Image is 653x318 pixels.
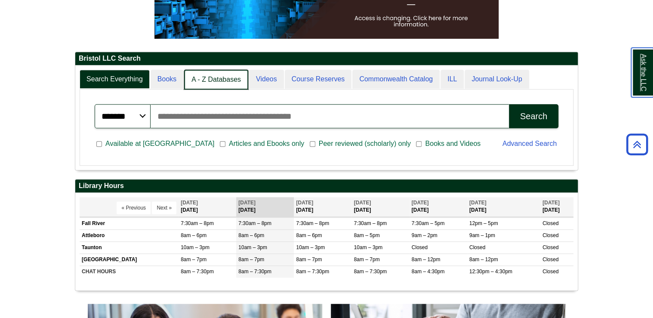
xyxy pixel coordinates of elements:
span: 12:30pm – 4:30pm [469,269,512,275]
th: [DATE] [540,197,573,216]
span: Closed [542,232,558,238]
span: Closed [469,244,485,250]
span: [DATE] [542,200,560,206]
button: « Previous [117,201,151,214]
span: Available at [GEOGRAPHIC_DATA] [102,139,218,149]
a: Advanced Search [502,140,557,147]
span: 7:30am – 8pm [296,220,329,226]
span: 8am – 7pm [238,256,264,262]
span: 10am – 3pm [181,244,209,250]
td: Fall River [80,217,179,229]
span: 8am – 12pm [469,256,498,262]
a: Course Reserves [285,70,352,89]
td: Taunton [80,241,179,253]
h2: Library Hours [75,179,578,193]
span: Peer reviewed (scholarly) only [315,139,414,149]
span: [DATE] [354,200,371,206]
a: Commonwealth Catalog [352,70,440,89]
a: Search Everything [80,70,150,89]
span: 8am – 6pm [296,232,322,238]
input: Available at [GEOGRAPHIC_DATA] [96,140,102,148]
span: 9am – 2pm [412,232,437,238]
span: 12pm – 5pm [469,220,498,226]
span: 8am – 6pm [181,232,206,238]
span: Books and Videos [422,139,484,149]
th: [DATE] [467,197,540,216]
span: 7:30am – 8pm [238,220,271,226]
a: A - Z Databases [184,70,248,90]
input: Books and Videos [416,140,422,148]
span: [DATE] [412,200,429,206]
span: 7:30am – 8pm [354,220,387,226]
span: 10am – 3pm [296,244,325,250]
span: 8am – 7:30pm [354,269,387,275]
span: 8am – 7pm [354,256,379,262]
td: Attleboro [80,229,179,241]
span: 8am – 7:30pm [296,269,329,275]
span: 7:30am – 5pm [412,220,445,226]
a: Books [151,70,183,89]
input: Articles and Ebooks only [220,140,225,148]
span: [DATE] [181,200,198,206]
button: Search [509,104,558,128]
span: 8am – 7:30pm [238,269,271,275]
span: 8am – 7pm [181,256,206,262]
span: [DATE] [296,200,313,206]
a: Back to Top [623,139,651,150]
span: 10am – 3pm [354,244,382,250]
th: [DATE] [294,197,351,216]
th: [DATE] [351,197,409,216]
th: [DATE] [179,197,236,216]
span: Closed [542,220,558,226]
span: 8am – 12pm [412,256,440,262]
th: [DATE] [410,197,467,216]
span: Closed [542,244,558,250]
span: 9am – 1pm [469,232,495,238]
span: 7:30am – 8pm [181,220,214,226]
td: CHAT HOURS [80,266,179,278]
span: 8am – 4:30pm [412,269,445,275]
h2: Bristol LLC Search [75,52,578,65]
span: 8am – 5pm [354,232,379,238]
div: Search [520,111,547,121]
span: Closed [542,256,558,262]
td: [GEOGRAPHIC_DATA] [80,253,179,266]
span: 8am – 6pm [238,232,264,238]
span: Closed [542,269,558,275]
span: [DATE] [238,200,256,206]
th: [DATE] [236,197,294,216]
a: Journal Look-Up [465,70,529,89]
span: Closed [412,244,428,250]
span: 10am – 3pm [238,244,267,250]
button: Next » [152,201,176,214]
a: Videos [249,70,284,89]
span: [DATE] [469,200,487,206]
a: ILL [440,70,464,89]
span: Articles and Ebooks only [225,139,308,149]
span: 8am – 7pm [296,256,322,262]
input: Peer reviewed (scholarly) only [310,140,315,148]
span: 8am – 7:30pm [181,269,214,275]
